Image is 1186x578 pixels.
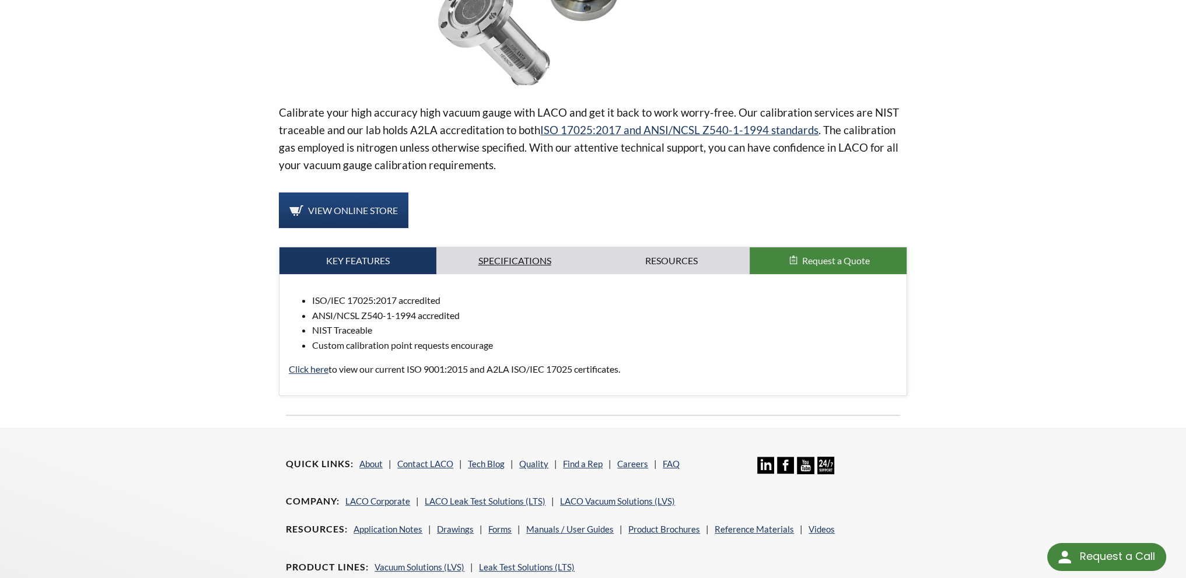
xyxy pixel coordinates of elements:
[593,247,750,274] a: Resources
[286,495,340,507] h4: Company
[286,458,354,470] h4: Quick Links
[289,363,328,374] a: Click here
[286,561,369,573] h4: Product Lines
[479,562,575,572] a: Leak Test Solutions (LTS)
[628,524,700,534] a: Product Brochures
[715,524,794,534] a: Reference Materials
[1055,548,1074,566] img: round button
[279,247,436,274] a: Key Features
[397,458,453,469] a: Contact LACO
[279,104,907,174] p: Calibrate your high accuracy high vacuum gauge with LACO and get it back to work worry-free. Our ...
[308,205,398,216] span: View Online Store
[663,458,680,469] a: FAQ
[437,524,474,534] a: Drawings
[617,458,648,469] a: Careers
[488,524,512,534] a: Forms
[540,123,818,136] a: ISO 17025:2017 and ANSI/NCSL Z540-1-1994 standards
[817,457,834,474] img: 24/7 Support Icon
[354,524,422,534] a: Application Notes
[563,458,603,469] a: Find a Rep
[312,338,897,353] li: Custom calibration point requests encourage
[312,293,897,308] li: ISO/IEC 17025:2017 accredited
[560,496,675,506] a: LACO Vacuum Solutions (LVS)
[802,255,870,266] span: Request a Quote
[519,458,548,469] a: Quality
[286,523,348,535] h4: Resources
[375,562,464,572] a: Vacuum Solutions (LVS)
[279,192,408,229] a: View Online Store
[1047,543,1166,571] div: Request a Call
[526,524,614,534] a: Manuals / User Guides
[436,247,593,274] a: Specifications
[359,458,383,469] a: About
[289,362,680,377] p: to view our current ISO 9001:2015 and A2LA ISO/IEC 17025 certificates.
[817,465,834,476] a: 24/7 Support
[468,458,505,469] a: Tech Blog
[809,524,835,534] a: Videos
[750,247,907,274] button: Request a Quote
[345,496,410,506] a: LACO Corporate
[1079,543,1154,570] div: Request a Call
[312,308,897,323] li: ANSI/NCSL Z540-1-1994 accredited
[425,496,545,506] a: LACO Leak Test Solutions (LTS)
[312,323,897,338] li: NIST Traceable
